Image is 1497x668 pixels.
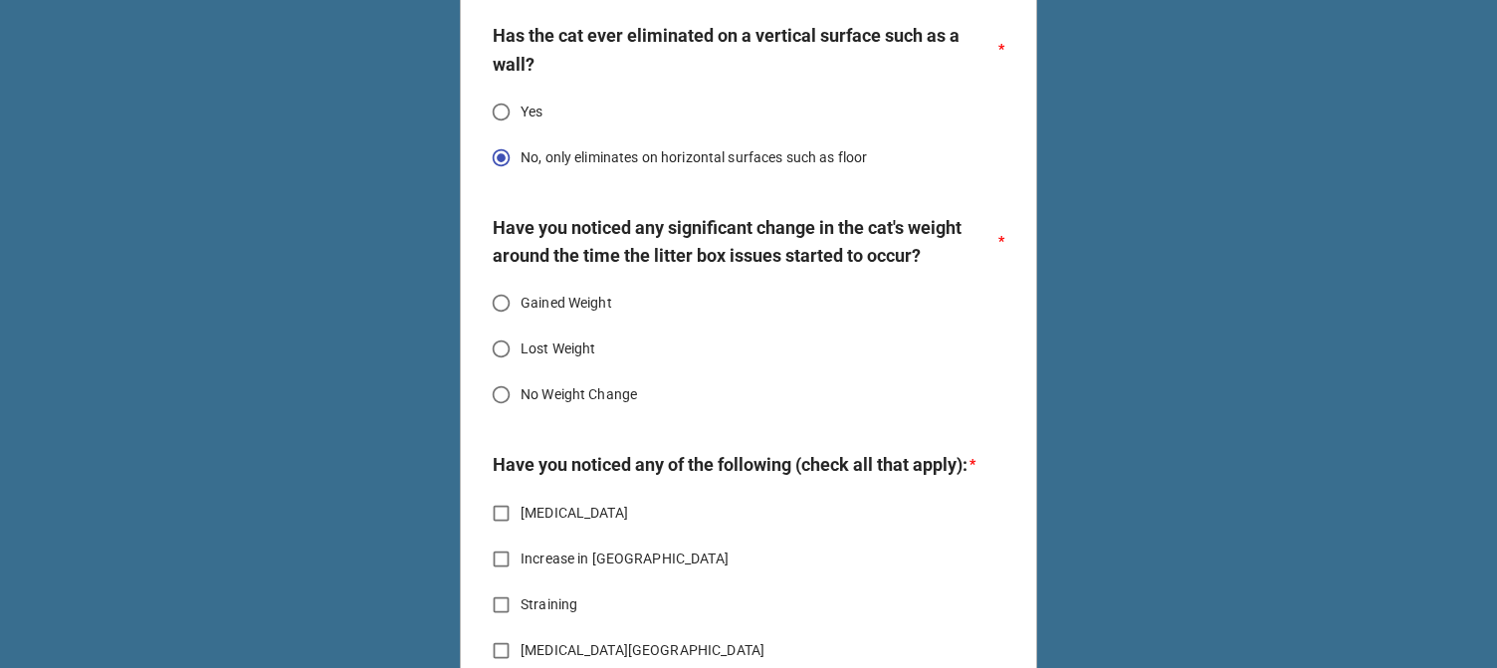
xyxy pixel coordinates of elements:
[521,102,542,122] span: Yes
[521,384,637,405] span: No Weight Change
[493,214,996,271] label: Have you noticed any significant change in the cat's weight around the time the litter box issues...
[521,640,764,661] span: [MEDICAL_DATA][GEOGRAPHIC_DATA]
[521,147,867,168] span: No, only eliminates on horizontal surfaces such as floor
[493,22,996,79] label: Has the cat ever eliminated on a vertical surface such as a wall?
[521,338,595,359] span: Lost Weight
[521,503,628,524] span: [MEDICAL_DATA]
[521,293,612,314] span: Gained Weight
[493,451,967,479] label: Have you noticed any of the following (check all that apply):
[521,549,729,569] span: Increase in [GEOGRAPHIC_DATA]
[521,594,577,615] span: Straining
